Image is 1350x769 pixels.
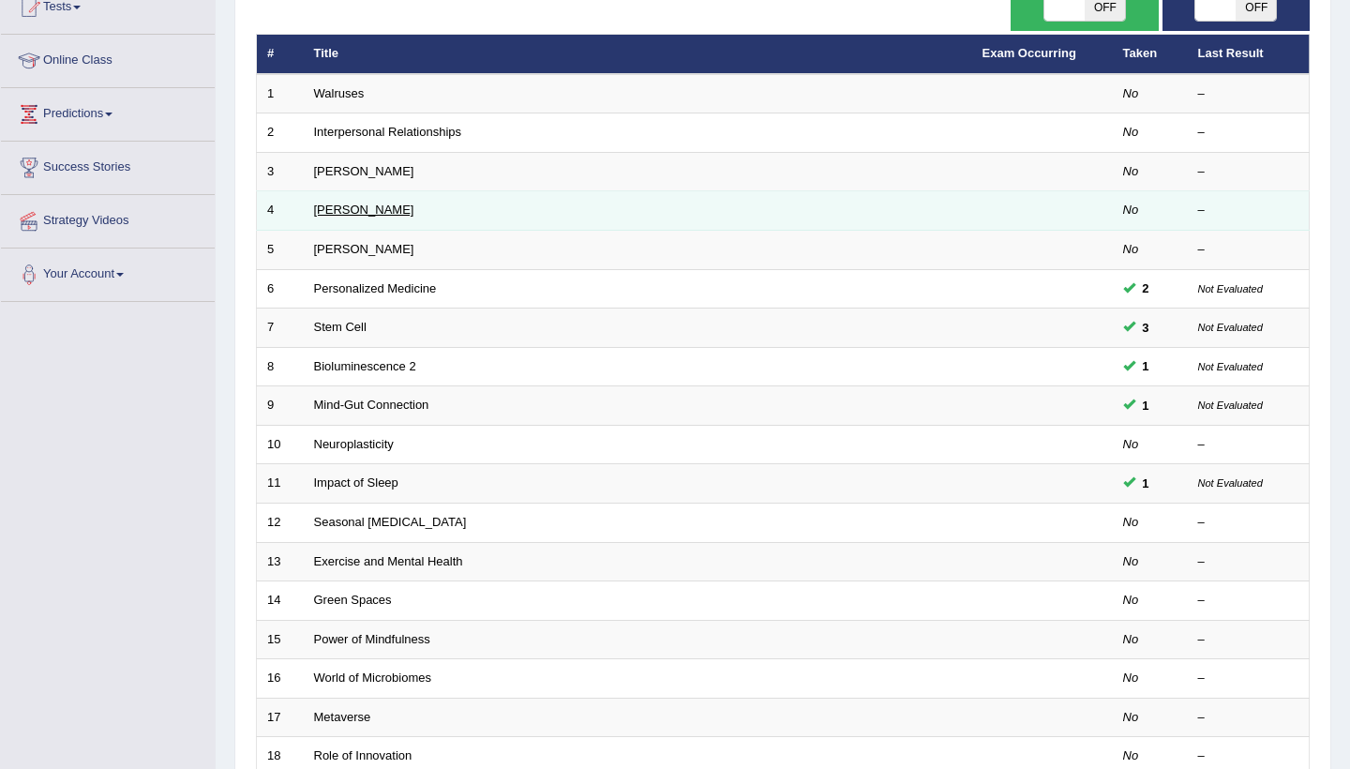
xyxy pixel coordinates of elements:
th: Last Result [1188,35,1310,74]
a: Exam Occurring [982,46,1076,60]
a: Predictions [1,88,215,135]
a: Online Class [1,35,215,82]
a: Role of Innovation [314,748,412,762]
a: Stem Cell [314,320,367,334]
a: Metaverse [314,710,371,724]
div: – [1198,709,1299,727]
a: Neuroplasticity [314,437,394,451]
td: 7 [257,309,304,348]
a: Power of Mindfulness [314,632,430,646]
small: Not Evaluated [1198,361,1263,372]
td: 16 [257,659,304,699]
a: [PERSON_NAME] [314,164,414,178]
td: 4 [257,191,304,231]
div: – [1198,436,1299,454]
a: Success Stories [1,142,215,188]
small: Not Evaluated [1198,477,1263,489]
div: – [1198,592,1299,610]
div: – [1198,241,1299,259]
td: 11 [257,464,304,504]
em: No [1123,593,1139,607]
a: Bioluminescence 2 [314,359,416,373]
span: You can still take this question [1135,474,1157,493]
td: 17 [257,698,304,737]
td: 15 [257,620,304,659]
td: 6 [257,269,304,309]
em: No [1123,125,1139,139]
td: 9 [257,386,304,426]
a: [PERSON_NAME] [314,203,414,217]
a: [PERSON_NAME] [314,242,414,256]
a: Seasonal [MEDICAL_DATA] [314,515,467,529]
a: Walruses [314,86,365,100]
span: You can still take this question [1135,279,1157,298]
span: You can still take this question [1135,396,1157,415]
em: No [1123,203,1139,217]
td: 14 [257,581,304,621]
td: 12 [257,503,304,542]
td: 10 [257,425,304,464]
a: Impact of Sleep [314,475,398,490]
small: Not Evaluated [1198,400,1263,411]
td: 1 [257,74,304,113]
small: Not Evaluated [1198,322,1263,333]
a: Green Spaces [314,593,392,607]
td: 8 [257,347,304,386]
em: No [1123,437,1139,451]
div: – [1198,631,1299,649]
a: Personalized Medicine [314,281,437,295]
em: No [1123,748,1139,762]
td: 5 [257,231,304,270]
td: 13 [257,542,304,581]
div: – [1198,553,1299,571]
a: Your Account [1,249,215,295]
em: No [1123,242,1139,256]
em: No [1123,554,1139,568]
div: – [1198,163,1299,181]
a: Interpersonal Relationships [314,125,462,139]
div: – [1198,514,1299,532]
span: You can still take this question [1135,356,1157,376]
td: 2 [257,113,304,153]
em: No [1123,632,1139,646]
div: – [1198,124,1299,142]
div: – [1198,747,1299,765]
div: – [1198,202,1299,219]
a: Mind-Gut Connection [314,398,429,412]
em: No [1123,710,1139,724]
td: 3 [257,152,304,191]
th: Title [304,35,972,74]
div: – [1198,670,1299,687]
a: Strategy Videos [1,195,215,242]
th: # [257,35,304,74]
em: No [1123,515,1139,529]
th: Taken [1113,35,1188,74]
em: No [1123,86,1139,100]
a: World of Microbiomes [314,671,431,685]
span: You can still take this question [1135,318,1157,338]
div: – [1198,85,1299,103]
a: Exercise and Mental Health [314,554,463,568]
em: No [1123,671,1139,685]
em: No [1123,164,1139,178]
small: Not Evaluated [1198,283,1263,294]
